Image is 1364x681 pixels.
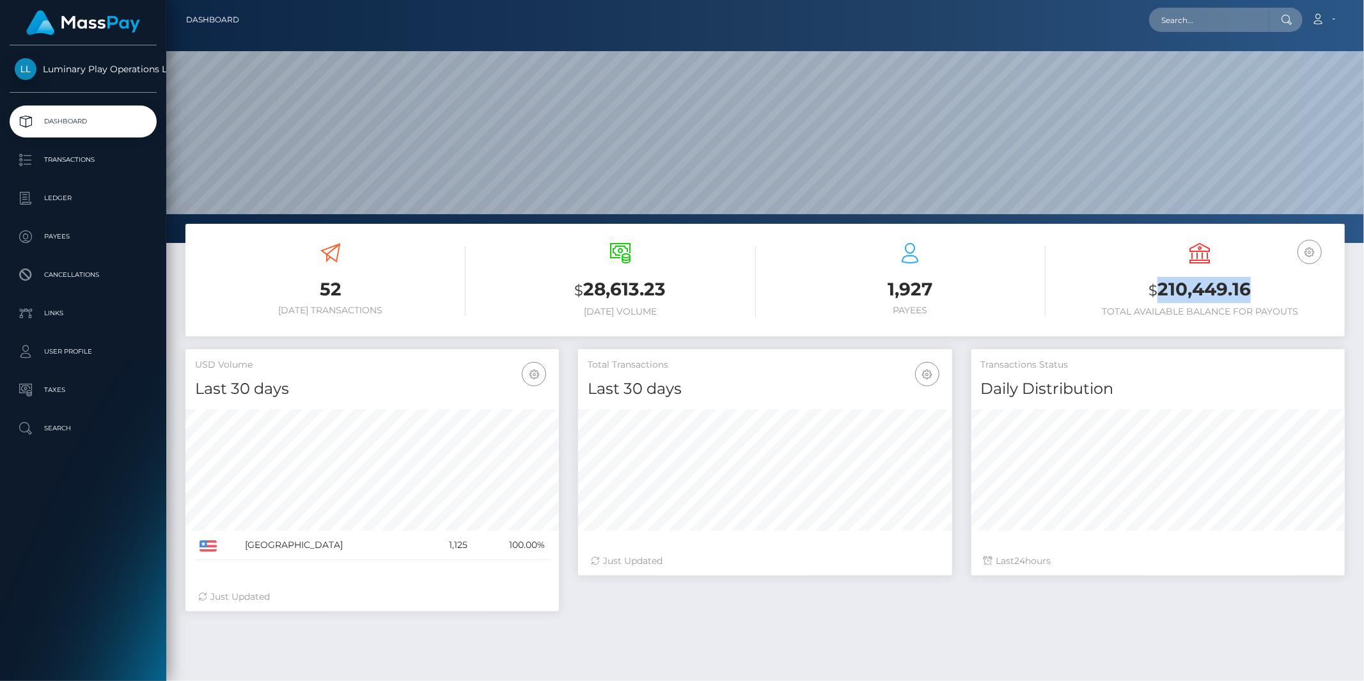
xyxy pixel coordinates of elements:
img: MassPay Logo [26,10,140,35]
td: 100.00% [472,531,549,560]
h4: Last 30 days [588,378,942,400]
h5: Total Transactions [588,359,942,372]
div: Just Updated [591,554,939,568]
p: Links [15,304,152,323]
a: Payees [10,221,157,253]
p: Search [15,419,152,438]
h3: 210,449.16 [1065,277,1335,303]
h4: Last 30 days [195,378,549,400]
h6: [DATE] Volume [485,306,755,317]
a: Dashboard [10,106,157,137]
span: 24 [1015,555,1026,567]
h5: USD Volume [195,359,549,372]
h6: [DATE] Transactions [195,305,466,316]
a: Search [10,412,157,444]
a: Taxes [10,374,157,406]
a: User Profile [10,336,157,368]
p: Taxes [15,380,152,400]
h6: Payees [775,305,1046,316]
a: Transactions [10,144,157,176]
h3: 52 [195,277,466,302]
div: Last hours [984,554,1332,568]
p: Payees [15,227,152,246]
a: Dashboard [186,6,239,33]
h3: 28,613.23 [485,277,755,303]
p: Cancellations [15,265,152,285]
a: Ledger [10,182,157,214]
a: Links [10,297,157,329]
p: User Profile [15,342,152,361]
h4: Daily Distribution [981,378,1335,400]
td: 1,125 [425,531,472,560]
img: US.png [200,540,217,552]
h5: Transactions Status [981,359,1335,372]
a: Cancellations [10,259,157,291]
p: Ledger [15,189,152,208]
input: Search... [1149,8,1269,32]
h3: 1,927 [775,277,1046,302]
div: Just Updated [198,590,546,604]
small: $ [1148,281,1157,299]
small: $ [574,281,583,299]
h6: Total Available Balance for Payouts [1065,306,1335,317]
p: Dashboard [15,112,152,131]
p: Transactions [15,150,152,169]
td: [GEOGRAPHIC_DATA] [240,531,425,560]
span: Luminary Play Operations Limited [10,63,157,75]
img: Luminary Play Operations Limited [15,58,36,80]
